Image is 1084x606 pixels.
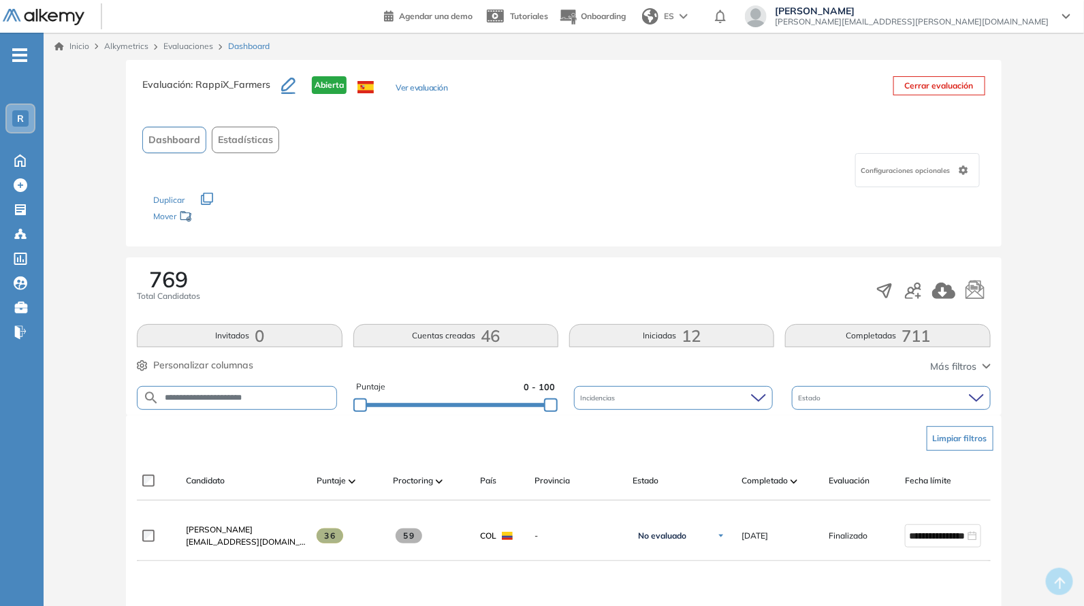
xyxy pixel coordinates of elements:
span: Dashboard [148,133,200,147]
h3: Evaluación [142,76,281,105]
span: Fecha límite [905,475,951,487]
span: Onboarding [581,11,626,21]
button: Personalizar columnas [137,358,253,372]
img: ESP [357,81,374,93]
span: Puntaje [317,475,346,487]
span: [DATE] [742,530,768,542]
button: Estadísticas [212,127,279,153]
span: Incidencias [581,393,618,403]
span: : RappiX_Farmers [191,78,270,91]
span: Puntaje [356,381,385,394]
div: Mover [153,205,289,230]
span: [EMAIL_ADDRESS][DOMAIN_NAME] [186,536,306,548]
span: Evaluación [829,475,870,487]
button: Cuentas creadas46 [353,324,558,347]
img: Logo [3,9,84,26]
span: Personalizar columnas [153,358,253,372]
span: Tutoriales [510,11,548,21]
img: SEARCH_ALT [143,389,159,406]
a: Inicio [54,40,89,52]
img: [missing "en.ARROW_ALT" translation] [349,479,355,483]
img: COL [502,532,513,540]
span: Proctoring [393,475,433,487]
span: Abierta [312,76,347,94]
span: Dashboard [228,40,270,52]
span: Más filtros [931,360,977,374]
button: Cerrar evaluación [893,76,985,95]
a: Agendar una demo [384,7,473,23]
button: Más filtros [931,360,991,374]
span: Total Candidatos [137,290,200,302]
button: Limpiar filtros [927,426,993,451]
span: Completado [742,475,788,487]
span: Agendar una demo [399,11,473,21]
img: [missing "en.ARROW_ALT" translation] [436,479,443,483]
div: Estado [792,386,991,410]
img: [missing "en.ARROW_ALT" translation] [791,479,797,483]
span: R [17,113,24,124]
button: Onboarding [559,2,626,31]
span: - [535,530,622,542]
a: [PERSON_NAME] [186,524,306,536]
button: Iniciadas12 [569,324,774,347]
span: Candidato [186,475,225,487]
span: Provincia [535,475,570,487]
span: Alkymetrics [104,41,148,51]
span: 0 - 100 [524,381,555,394]
span: Configuraciones opcionales [861,165,953,176]
div: Configuraciones opcionales [855,153,980,187]
span: ES [664,10,674,22]
span: No evaluado [638,530,686,541]
img: world [642,8,658,25]
img: Ícono de flecha [717,532,725,540]
span: Estado [633,475,658,487]
button: Completadas711 [785,324,990,347]
button: Dashboard [142,127,206,153]
button: Ver evaluación [396,82,447,96]
i: - [12,54,27,57]
a: Evaluaciones [163,41,213,51]
span: COL [480,530,496,542]
div: Incidencias [574,386,773,410]
img: arrow [680,14,688,19]
span: Duplicar [153,195,185,205]
span: País [480,475,496,487]
span: 59 [396,528,422,543]
span: Estadísticas [218,133,273,147]
button: Invitados0 [137,324,342,347]
span: [PERSON_NAME][EMAIL_ADDRESS][PERSON_NAME][DOMAIN_NAME] [775,16,1049,27]
span: [PERSON_NAME] [186,524,253,535]
span: 36 [317,528,343,543]
span: Estado [799,393,824,403]
span: 769 [149,268,188,290]
span: Finalizado [829,530,867,542]
span: [PERSON_NAME] [775,5,1049,16]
